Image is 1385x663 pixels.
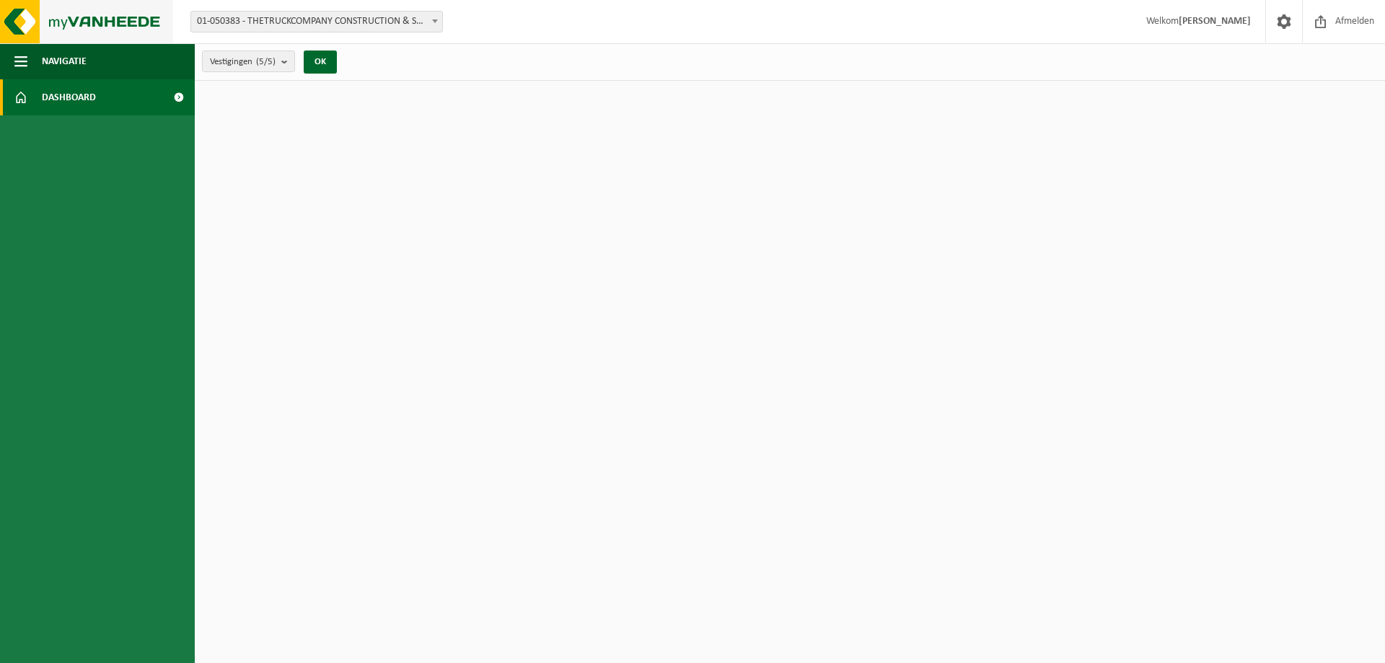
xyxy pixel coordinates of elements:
span: Navigatie [42,43,87,79]
span: Vestigingen [210,51,276,73]
count: (5/5) [256,57,276,66]
button: Vestigingen(5/5) [202,51,295,72]
button: OK [304,51,337,74]
span: 01-050383 - THETRUCKCOMPANY CONSTRUCTION & SERVICE - GITS [191,12,442,32]
span: 01-050383 - THETRUCKCOMPANY CONSTRUCTION & SERVICE - GITS [190,11,443,32]
span: Dashboard [42,79,96,115]
strong: [PERSON_NAME] [1179,16,1251,27]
